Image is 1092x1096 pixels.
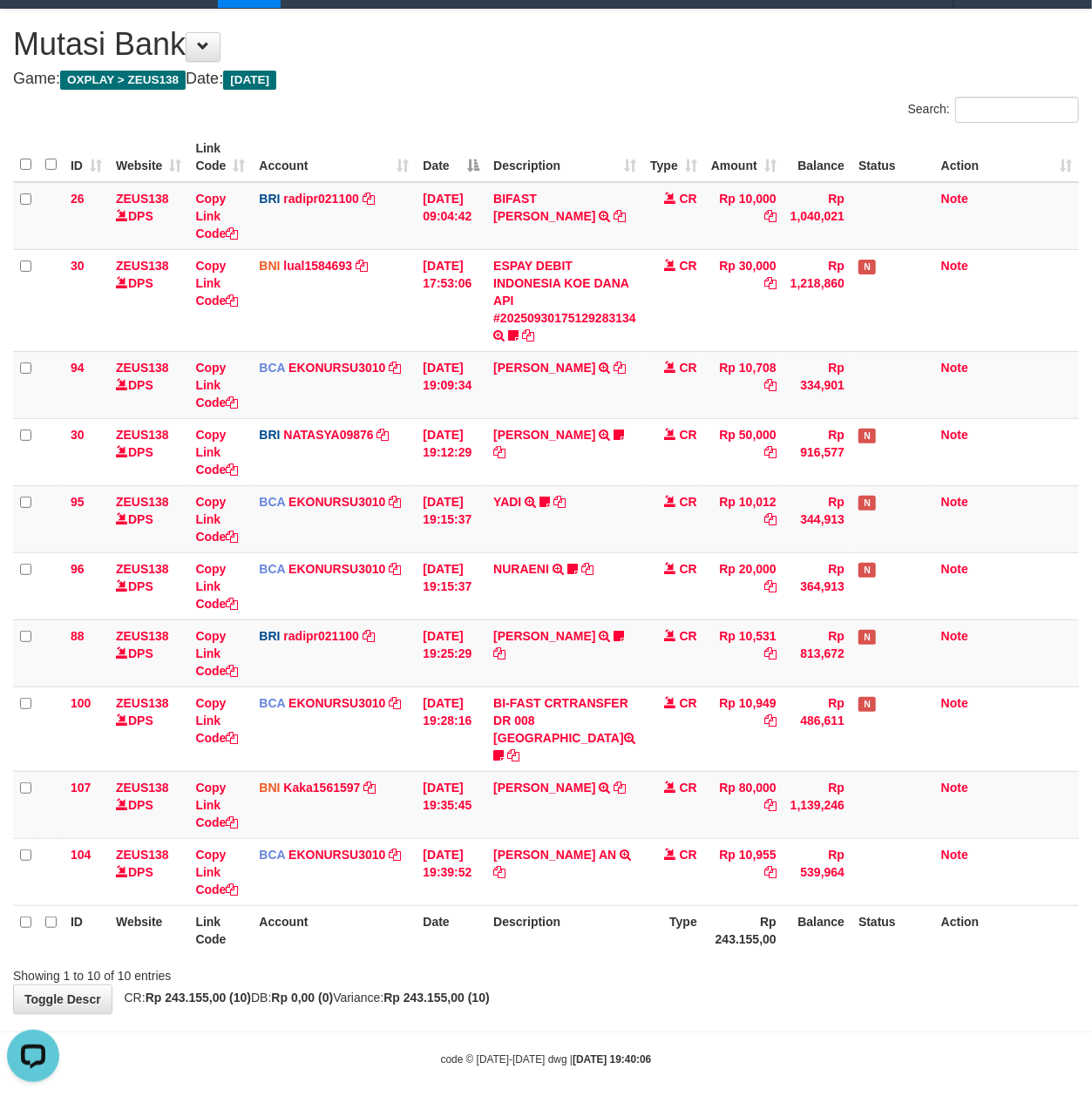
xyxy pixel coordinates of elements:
[493,848,616,862] a: [PERSON_NAME] AN
[383,991,489,1005] strong: Rp 243.155,00 (10)
[704,619,783,687] td: Rp 10,531
[259,259,280,273] span: BNI
[851,132,934,182] th: Status
[581,562,593,576] a: Copy NURAENI to clipboard
[704,249,783,351] td: Rp 30,000
[680,562,697,576] span: CR
[116,428,169,442] a: ZEUS138
[71,259,85,273] span: 30
[195,361,238,409] a: Copy Link Code
[116,495,169,509] a: ZEUS138
[195,781,238,829] a: Copy Link Code
[764,276,777,290] a: Copy Rp 30,000 to clipboard
[553,495,566,509] a: Copy YADI to clipboard
[783,838,851,905] td: Rp 539,964
[116,192,169,206] a: ZEUS138
[493,259,636,325] a: ESPAY DEBIT INDONESIA KOE DANA API #20250930175129283134
[389,361,401,375] a: Copy EKONURSU3010 to clipboard
[941,192,968,206] a: Note
[764,512,777,526] a: Copy Rp 10,012 to clipboard
[259,629,280,643] span: BRI
[764,378,777,392] a: Copy Rp 10,708 to clipboard
[783,619,851,687] td: Rp 813,672
[252,132,416,182] th: Account: activate to sort column ascending
[704,182,783,250] td: Rp 10,000
[704,905,783,955] th: Rp 243.155,00
[858,630,876,645] span: Has Note
[941,629,968,643] a: Note
[493,562,549,576] a: NURAENI
[493,646,505,660] a: Copy WINDA ANDRIANI to clipboard
[493,495,521,509] a: YADI
[416,552,486,619] td: [DATE] 19:15:37
[116,848,169,862] a: ZEUS138
[441,1053,652,1066] small: code © [DATE]-[DATE] dwg |
[64,132,109,182] th: ID: activate to sort column ascending
[941,696,968,710] a: Note
[363,192,375,206] a: Copy radipr021100 to clipboard
[259,696,285,710] span: BCA
[783,485,851,552] td: Rp 344,913
[416,687,486,771] td: [DATE] 19:28:16
[13,71,1079,88] h4: Game: Date:
[764,579,777,593] a: Copy Rp 20,000 to clipboard
[288,361,385,375] a: EKONURSU3010
[71,629,85,643] span: 88
[109,182,188,250] td: DPS
[614,781,626,795] a: Copy LUTFI ZAKARIA to clipboard
[858,260,876,274] span: Has Note
[493,445,505,459] a: Copy DANA ARIFRAHMATPR to clipboard
[416,132,486,182] th: Date: activate to sort column descending
[116,629,169,643] a: ZEUS138
[704,485,783,552] td: Rp 10,012
[71,192,85,206] span: 26
[356,259,368,273] a: Copy lual1584693 to clipboard
[71,848,91,862] span: 104
[377,428,390,442] a: Copy NATASYA09876 to clipboard
[680,696,697,710] span: CR
[643,905,704,955] th: Type
[188,132,252,182] th: Link Code: activate to sort column ascending
[416,182,486,250] td: [DATE] 09:04:42
[704,771,783,838] td: Rp 80,000
[109,552,188,619] td: DPS
[71,562,85,576] span: 96
[363,629,375,643] a: Copy radipr021100 to clipboard
[522,328,534,342] a: Copy ESPAY DEBIT INDONESIA KOE DANA API #20250930175129283134 to clipboard
[486,905,643,955] th: Description
[941,848,968,862] a: Note
[493,781,595,795] a: [PERSON_NAME]
[486,132,643,182] th: Description: activate to sort column ascending
[941,428,968,442] a: Note
[188,905,252,955] th: Link Code
[941,259,968,273] a: Note
[704,418,783,485] td: Rp 50,000
[955,97,1079,123] input: Search:
[680,361,697,375] span: CR
[493,865,505,879] a: Copy RONNI DWI AN to clipboard
[195,629,238,678] a: Copy Link Code
[783,418,851,485] td: Rp 916,577
[941,781,968,795] a: Note
[64,905,109,955] th: ID
[116,991,490,1005] span: CR: DB: Variance:
[704,687,783,771] td: Rp 10,949
[783,351,851,418] td: Rp 334,901
[271,991,333,1005] strong: Rp 0,00 (0)
[416,485,486,552] td: [DATE] 19:15:37
[941,495,968,509] a: Note
[704,838,783,905] td: Rp 10,955
[416,619,486,687] td: [DATE] 19:25:29
[493,361,595,375] a: [PERSON_NAME]
[109,485,188,552] td: DPS
[109,838,188,905] td: DPS
[109,619,188,687] td: DPS
[283,192,358,206] a: radipr021100
[764,445,777,459] a: Copy Rp 50,000 to clipboard
[288,495,385,509] a: EKONURSU3010
[680,259,697,273] span: CR
[109,132,188,182] th: Website: activate to sort column ascending
[259,428,280,442] span: BRI
[680,629,697,643] span: CR
[259,562,285,576] span: BCA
